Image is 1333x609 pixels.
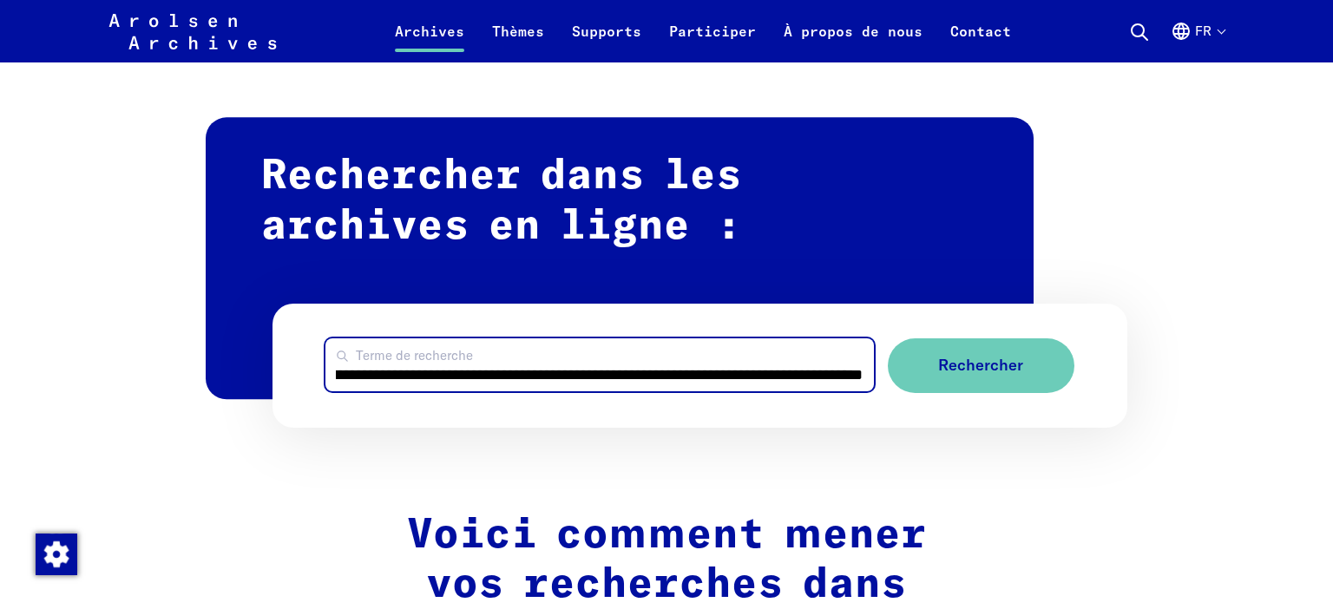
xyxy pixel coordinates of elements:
a: À propos de nous [770,21,936,62]
a: Supports [558,21,655,62]
h2: Rechercher dans les archives en ligne : [206,117,1034,399]
nav: Principal [381,10,1025,52]
button: Français, sélection de la langue [1171,21,1225,62]
a: Contact [936,21,1025,62]
a: Participer [655,21,770,62]
a: Archives [381,21,478,62]
img: Modification du consentement [36,534,77,575]
span: Rechercher [938,357,1023,375]
div: Modification du consentement [35,533,76,574]
a: Thèmes [478,21,558,62]
button: Rechercher [888,338,1074,393]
